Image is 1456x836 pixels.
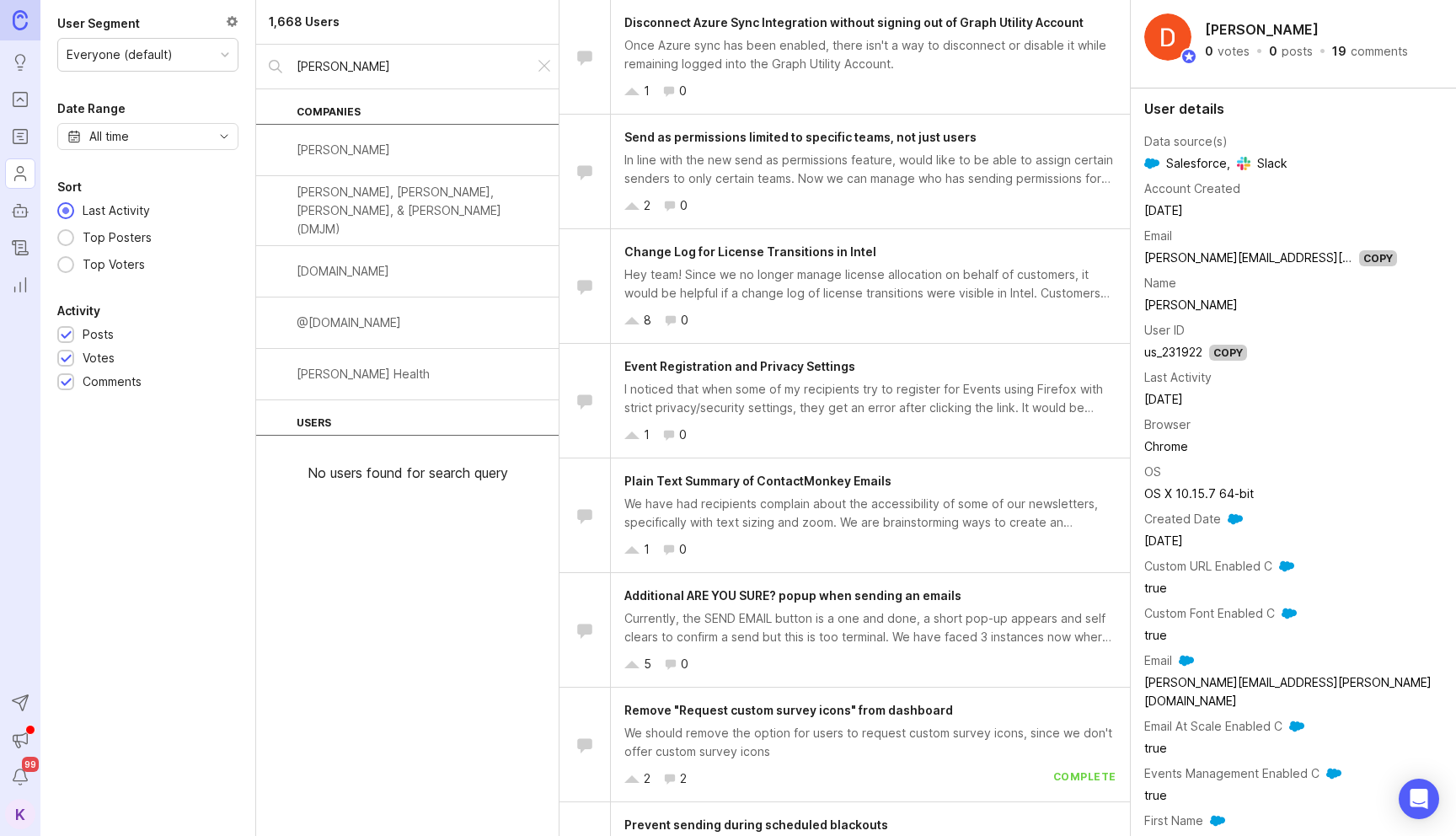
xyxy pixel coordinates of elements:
[256,89,559,125] div: Companies
[297,57,522,76] input: Search by name...
[1318,46,1327,57] div: ·
[1289,719,1304,734] img: Salesforce logo
[256,400,559,436] div: Users
[1144,717,1282,736] div: Email At Scale Enabled C
[1144,321,1185,340] div: User ID
[1144,343,1202,362] div: us_231922
[5,84,35,115] a: Portal
[679,82,687,100] div: 0
[5,47,35,78] a: Ideas
[624,495,1116,532] div: We have had recipients complain about the accessibility of some of our newsletters, specifically ...
[1144,764,1319,783] div: Events Management Enabled C
[559,688,1130,802] a: Remove "Request custom survey icons" from dashboardWe should remove the option for users to reque...
[5,233,35,263] a: Changelog
[1255,46,1264,57] div: ·
[1144,274,1176,292] div: Name
[624,265,1116,303] div: Hey team! Since we no longer manage license allocation on behalf of customers, it would be helpfu...
[1209,345,1247,361] div: Copy
[1332,46,1346,57] div: 19
[1399,779,1439,819] div: Open Intercom Messenger
[1144,180,1240,198] div: Account Created
[1144,533,1183,548] time: [DATE]
[1144,651,1172,670] div: Email
[89,127,129,146] div: All time
[74,228,160,247] div: Top Posters
[1180,48,1197,65] img: member badge
[1144,739,1443,758] div: true
[644,311,651,330] div: 8
[1144,227,1172,245] div: Email
[1144,604,1275,623] div: Custom Font Enabled C
[1237,157,1250,170] img: Slack logo
[1144,463,1161,481] div: OS
[5,121,35,152] a: Roadmaps
[1351,46,1408,57] div: comments
[1282,46,1313,57] div: posts
[57,177,82,197] div: Sort
[644,82,650,100] div: 1
[1144,786,1443,805] div: true
[1144,579,1443,598] div: true
[1144,415,1191,434] div: Browser
[680,196,688,215] div: 0
[1053,769,1116,788] div: complete
[624,359,855,373] span: Event Registration and Privacy Settings
[57,13,140,34] div: User Segment
[74,201,158,220] div: Last Activity
[624,609,1116,646] div: Currently, the SEND EMAIL button is a one and done, a short pop-up appears and self clears to con...
[1144,483,1443,505] td: OS X 10.15.7 64-bit
[624,130,977,144] span: Send as permissions limited to specific teams, not just users
[1144,154,1230,173] span: Salesforce ,
[1202,17,1322,42] h2: [PERSON_NAME]
[74,255,153,274] div: Top Voters
[1144,673,1443,710] div: [PERSON_NAME][EMAIL_ADDRESS][PERSON_NAME][DOMAIN_NAME]
[256,436,559,510] div: No users found for search query
[269,13,340,31] div: 1,668 Users
[297,141,390,159] div: [PERSON_NAME]
[1218,46,1250,57] div: votes
[83,349,115,367] div: Votes
[624,36,1116,73] div: Once Azure sync has been enabled, there isn't a way to disconnect or disable it while remaining l...
[1269,46,1277,57] div: 0
[13,10,28,29] img: Canny Home
[624,817,888,832] span: Prevent sending during scheduled blackouts
[83,325,114,344] div: Posts
[1144,812,1203,830] div: First Name
[1359,250,1397,266] div: Copy
[624,244,876,259] span: Change Log for License Transitions in Intel
[1144,368,1212,387] div: Last Activity
[297,183,545,238] div: [PERSON_NAME], [PERSON_NAME], [PERSON_NAME], & [PERSON_NAME] (DMJM)
[644,426,650,444] div: 1
[297,313,401,332] div: @[DOMAIN_NAME]
[1144,294,1443,316] td: [PERSON_NAME]
[1279,559,1294,574] img: Salesforce logo
[83,372,142,391] div: Comments
[559,458,1130,573] a: Plain Text Summary of ContactMonkey EmailsWe have had recipients complain about the accessibility...
[679,540,687,559] div: 0
[5,762,35,792] button: Notifications
[22,757,39,772] span: 99
[1144,102,1443,115] div: User details
[1228,512,1243,527] img: Salesforce logo
[5,158,35,189] a: Users
[624,724,1116,761] div: We should remove the option for users to request custom survey icons, since we don't offer custom...
[681,655,688,673] div: 0
[559,115,1130,229] a: Send as permissions limited to specific teams, not just usersIn line with the new send as permiss...
[624,588,961,603] span: Additional ARE YOU SURE? popup when sending an emails
[680,769,687,788] div: 2
[1210,813,1225,828] img: Salesforce logo
[624,380,1116,417] div: I noticed that when some of my recipients try to register for Events using Firefox with strict pr...
[559,229,1130,344] a: Change Log for License Transitions in IntelHey team! Since we no longer manage license allocation...
[559,344,1130,458] a: Event Registration and Privacy SettingsI noticed that when some of my recipients try to register ...
[681,311,688,330] div: 0
[624,474,891,488] span: Plain Text Summary of ContactMonkey Emails
[5,799,35,829] button: K
[5,196,35,226] a: Autopilot
[57,99,126,119] div: Date Range
[1144,392,1183,406] time: [DATE]
[624,151,1116,188] div: In line with the new send as permissions feature, would like to be able to assign certain senders...
[559,573,1130,688] a: Additional ARE YOU SURE? popup when sending an emailsCurrently, the SEND EMAIL button is a one an...
[644,655,651,673] div: 5
[1179,653,1194,668] img: Salesforce logo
